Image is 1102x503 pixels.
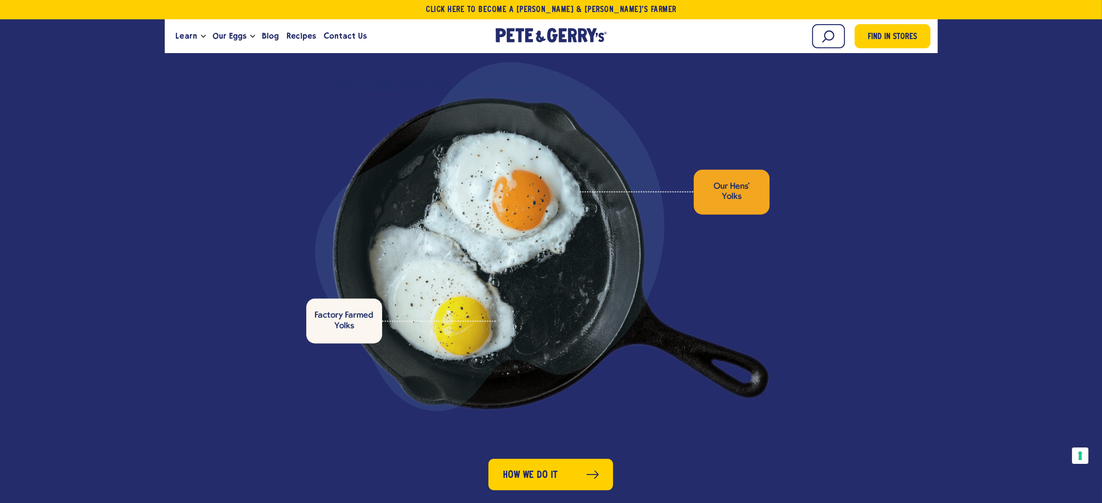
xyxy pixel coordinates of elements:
button: Open the dropdown menu for Learn [201,35,206,38]
span: Recipes [286,30,316,42]
p: Yolks [699,192,764,202]
a: Contact Us [320,23,371,49]
a: Recipes [283,23,320,49]
button: Your consent preferences for tracking technologies [1072,447,1088,464]
a: How we do it [488,459,613,490]
a: Blog [258,23,283,49]
span: Contact Us [324,30,367,42]
span: How we do it [503,468,558,483]
span: Find in Stores [868,31,917,44]
span: Learn [176,30,197,42]
button: Open the dropdown menu for Our Eggs [250,35,255,38]
span: Blog [262,30,279,42]
span: Our Eggs [213,30,246,42]
p: Factory Farmed Yolks [312,310,377,331]
div: files/cast_iron_for_dark_bg_copy.png [332,75,770,410]
a: Find in Stores [855,24,930,48]
p: Our Hens' [699,182,764,192]
a: Learn [172,23,201,49]
input: Search [812,24,845,48]
a: Our Eggs [209,23,250,49]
